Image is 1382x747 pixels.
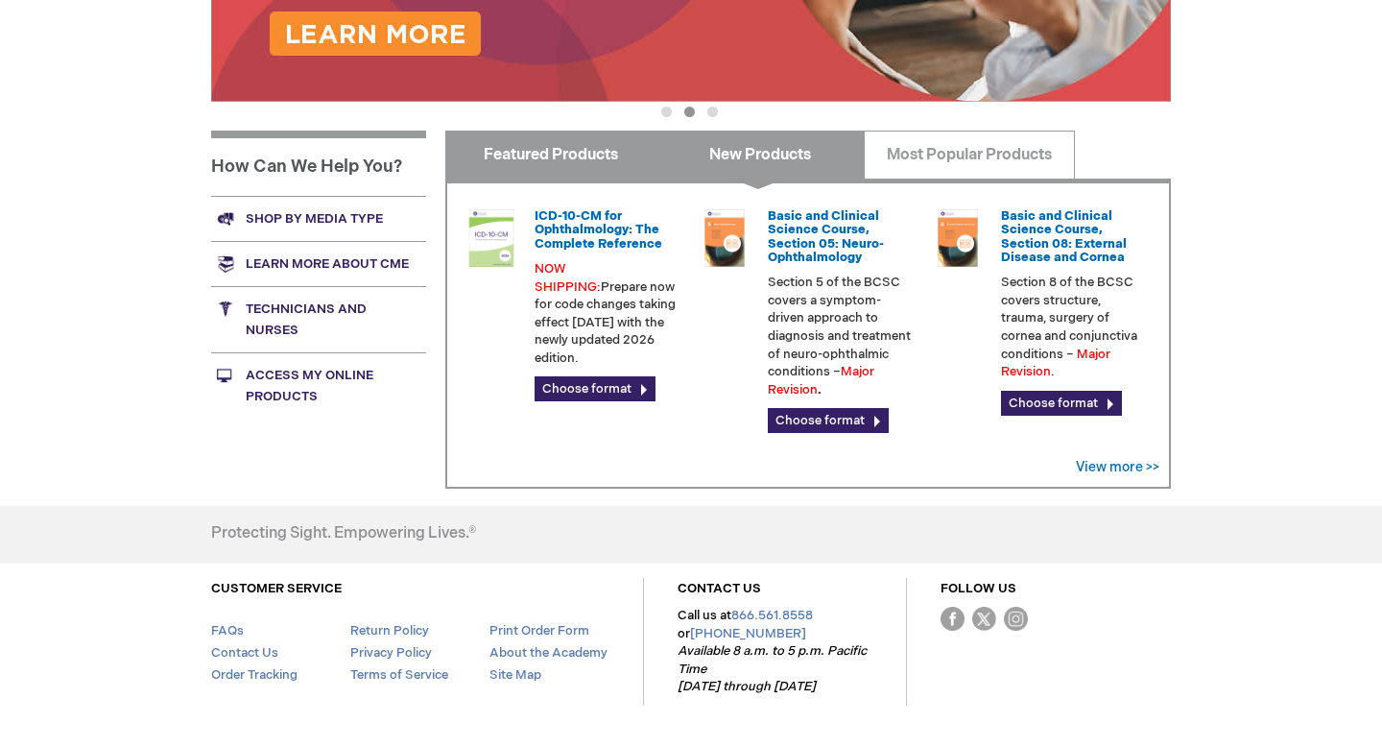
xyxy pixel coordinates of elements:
[929,209,987,267] img: 02850083u_45.png
[768,274,914,398] p: Section 5 of the BCSC covers a symptom-driven approach to diagnosis and treatment of neuro-ophtha...
[463,209,520,267] img: 0120008u_42.png
[818,382,822,398] strong: .
[211,667,298,683] a: Order Tracking
[445,131,655,179] a: Featured Products
[489,645,608,661] a: About the Academy
[1001,274,1147,380] p: Section 8 of the BCSC covers structure, trauma, surgery of cornea and conjunctiva conditions – .
[535,376,655,401] a: Choose format
[211,286,426,352] a: Technicians and nurses
[211,131,426,196] h1: How Can We Help You?
[731,608,813,623] a: 866.561.8558
[211,196,426,241] a: Shop by media type
[535,208,662,252] a: ICD-10-CM for Ophthalmology: The Complete Reference
[211,581,342,596] a: CUSTOMER SERVICE
[1076,459,1159,475] a: View more >>
[655,131,865,179] a: New Products
[696,209,753,267] img: 02850053u_45.png
[768,408,889,433] a: Choose format
[972,607,996,631] img: Twitter
[211,525,476,542] h4: Protecting Sight. Empowering Lives.®
[211,352,426,419] a: Access My Online Products
[941,581,1016,596] a: FOLLOW US
[211,623,244,639] a: FAQs
[535,261,601,295] font: NOW SHIPPING:
[768,208,884,265] a: Basic and Clinical Science Course, Section 05: Neuro-Ophthalmology
[350,667,448,683] a: Terms of Service
[489,667,541,683] a: Site Map
[941,607,965,631] img: Facebook
[1001,208,1127,265] a: Basic and Clinical Science Course, Section 08: External Disease and Cornea
[678,643,867,694] em: Available 8 a.m. to 5 p.m. Pacific Time [DATE] through [DATE]
[1001,391,1122,416] a: Choose format
[707,107,718,117] button: 3 of 3
[768,364,874,398] font: Major Revision
[1004,607,1028,631] img: instagram
[678,607,872,696] p: Call us at or
[535,260,680,367] p: Prepare now for code changes taking effect [DATE] with the newly updated 2026 edition.
[350,645,432,661] a: Privacy Policy
[350,623,429,639] a: Return Policy
[489,623,589,639] a: Print Order Form
[211,241,426,286] a: Learn more about CME
[678,581,761,596] a: CONTACT US
[864,131,1074,179] a: Most Popular Products
[211,645,278,661] a: Contact Us
[661,107,672,117] button: 1 of 3
[684,107,695,117] button: 2 of 3
[690,626,806,641] a: [PHONE_NUMBER]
